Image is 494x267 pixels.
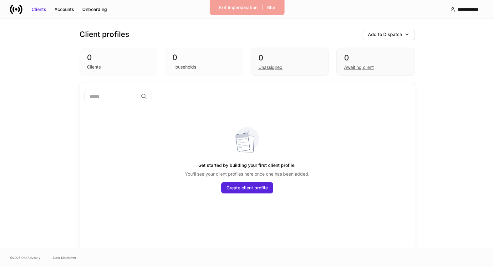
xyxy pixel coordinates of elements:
[87,64,101,70] div: Clients
[32,6,46,13] div: Clients
[251,48,329,76] div: 0Unassigned
[172,53,236,63] div: 0
[221,182,273,193] button: Create client profile
[28,4,50,14] button: Clients
[263,3,279,13] button: Blur
[172,64,196,70] div: Households
[87,53,150,63] div: 0
[344,64,374,70] div: Awaiting client
[79,29,129,39] h3: Client profiles
[258,64,283,70] div: Unassigned
[50,4,78,14] button: Accounts
[219,4,257,11] div: Exit Impersonation
[344,53,407,63] div: 0
[185,171,309,177] p: You'll see your client profiles here once one has been added.
[363,29,415,40] button: Add to Dispatch
[227,185,268,191] div: Create client profile
[53,255,76,260] a: Data Disclaimer
[198,160,296,171] h5: Get started by building your first client profile.
[368,31,402,38] div: Add to Dispatch
[258,53,321,63] div: 0
[78,4,111,14] button: Onboarding
[82,6,107,13] div: Onboarding
[267,4,275,11] div: Blur
[10,255,41,260] span: © 2025 OneAdvisory
[215,3,262,13] button: Exit Impersonation
[336,48,415,76] div: 0Awaiting client
[54,6,74,13] div: Accounts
